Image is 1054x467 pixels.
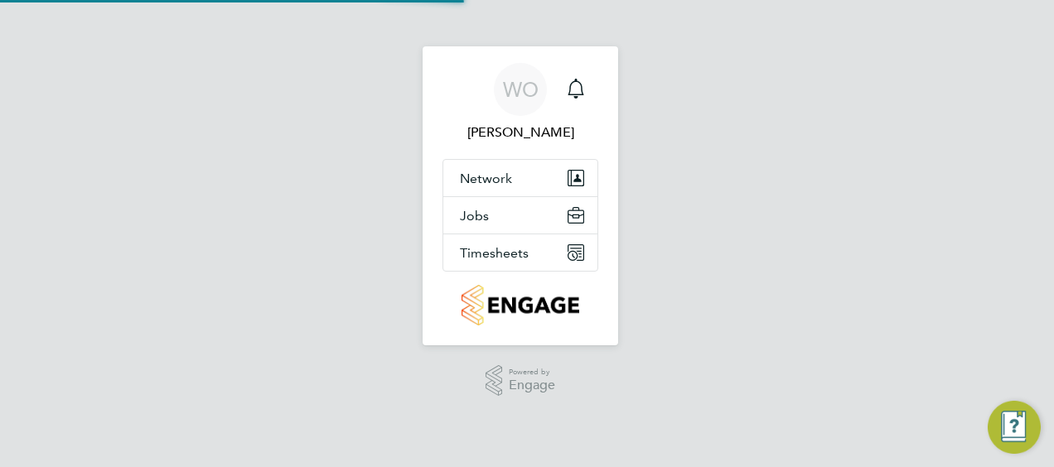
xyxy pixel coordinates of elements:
[443,234,597,271] button: Timesheets
[442,63,598,142] a: WO[PERSON_NAME]
[503,79,539,100] span: WO
[442,123,598,142] span: Wayne Orchard
[460,208,489,224] span: Jobs
[988,401,1041,454] button: Engage Resource Center
[509,378,555,392] span: Engage
[462,285,578,325] img: countryside-properties-logo-retina.png
[460,245,529,261] span: Timesheets
[443,197,597,233] button: Jobs
[486,365,556,397] a: Powered byEngage
[460,171,512,186] span: Network
[509,365,555,379] span: Powered by
[443,160,597,196] button: Network
[442,285,598,325] a: Go to home page
[423,46,618,345] nav: Main navigation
